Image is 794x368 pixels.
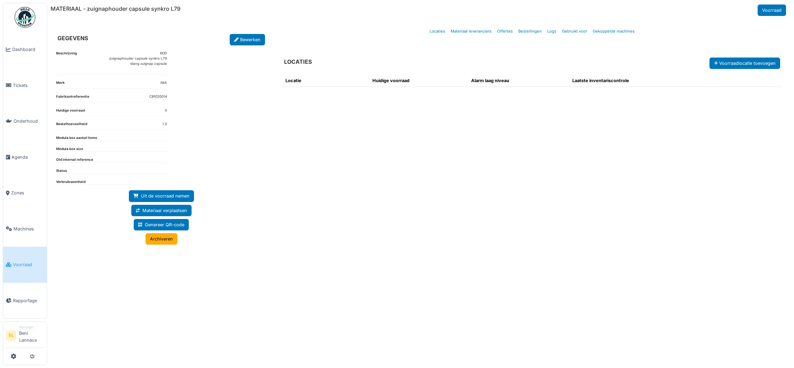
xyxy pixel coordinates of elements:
span: Rapportage [13,297,44,304]
a: Genereer QR-code [134,219,189,230]
a: Materiaal verplaatsen [131,205,192,216]
a: Offertes [494,23,515,40]
h6: LOCATIES [284,59,312,65]
span: Tickets [13,82,44,89]
th: Huidige voorraad [370,75,468,87]
a: Rapportage [3,283,47,319]
dt: Modula box aantal items [56,135,97,141]
th: Laatste inventariscontrole [570,75,714,87]
dt: Merk [56,80,65,88]
a: Materiaal leveranciers [448,23,494,40]
span: Dashboard [12,46,44,53]
a: Voorraad [3,247,47,283]
dd: 1.0 [162,122,167,127]
span: Voorraad [13,261,44,268]
dt: Fabrikantreferentie [56,94,89,102]
dd: 0 [165,108,167,113]
a: Logs [545,23,559,40]
a: Tickets [3,68,47,104]
span: Onderhoud [14,118,44,124]
a: Gebruikt voor [559,23,590,40]
a: Bewerken [230,34,265,45]
a: Locaties [427,23,448,40]
dt: Bestelhoeveelheid [56,122,87,130]
dt: Huidige voorraad [56,108,85,116]
a: Machines [3,211,47,247]
button: Voorraadlocatie toevoegen [709,58,780,69]
dd: CB1020014 [149,94,167,99]
a: Onderhoud [3,103,47,139]
a: BL ManagerBeni Lannaux [6,325,44,348]
th: Alarm laag niveau [468,75,570,87]
a: Zones [3,175,47,211]
li: Beni Lannaux [19,325,44,346]
h6: MATERIAAL - zuignaphouder capsule synkro L79 [51,6,180,12]
a: Archiveren [145,233,177,245]
a: Agenda [3,139,47,175]
span: Machines [14,226,44,232]
a: Gekoppelde machines [590,23,637,40]
a: Uit de voorraad nemen [129,190,194,202]
a: Bestellingen [515,23,545,40]
h6: GEGEVENS [58,35,88,42]
span: Zones [11,190,44,196]
li: BL [6,330,16,341]
p: ROD zuignaphouder capsule synkro L79 stang zuignap capsule [109,51,167,66]
img: Badge_color-CXgf-gQk.svg [15,7,35,28]
span: Agenda [11,154,44,160]
dt: Status [56,168,67,174]
dt: Beschrijving [56,51,77,75]
div: Manager [19,325,44,330]
th: Locatie [283,75,369,87]
a: Voorraad [758,5,786,16]
dd: IMA [160,80,167,86]
dt: Modula box size [56,147,83,152]
dt: Verbruikseenheid [56,179,86,185]
a: Dashboard [3,32,47,68]
dt: Old internal reference [56,157,93,163]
